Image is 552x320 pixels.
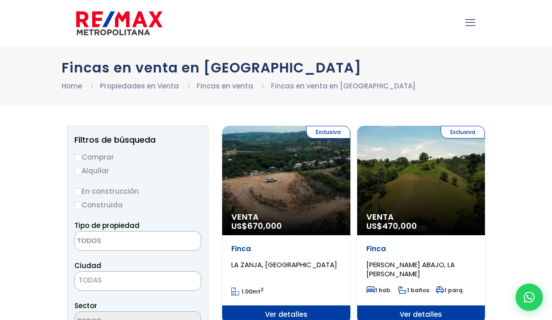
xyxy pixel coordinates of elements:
span: US$ [366,220,417,232]
span: Venta [366,212,476,222]
span: 1.00 [241,288,252,295]
span: 1 parq. [436,286,464,294]
label: Comprar [74,151,201,163]
p: Finca [231,244,341,253]
a: Home [62,81,82,91]
label: Alquilar [74,165,201,176]
span: 670,000 [247,220,282,232]
a: Propiedades en Venta [100,81,179,91]
span: Exclusiva [306,126,350,139]
span: US$ [231,220,282,232]
a: Fincas en venta [197,81,253,91]
input: Alquilar [74,168,82,175]
span: [PERSON_NAME] ABAJO, LA [PERSON_NAME] [366,260,455,279]
input: Construida [74,202,82,209]
span: 1 baños [398,286,429,294]
span: 1 hab. [366,286,392,294]
input: Comprar [74,154,82,161]
span: mt [231,288,264,295]
span: LA ZANJA, [GEOGRAPHIC_DATA] [231,260,337,269]
p: Finca [366,244,476,253]
span: Ciudad [74,261,101,270]
h1: Fincas en venta en [GEOGRAPHIC_DATA] [62,60,490,76]
input: En construcción [74,188,82,196]
label: En construcción [74,186,201,197]
span: Sector [74,301,97,310]
img: remax-metropolitana-logo [76,10,162,37]
span: Exclusiva [441,126,485,139]
span: Tipo de propiedad [74,221,140,230]
span: 470,000 [382,220,417,232]
textarea: Search [75,232,163,251]
h2: Filtros de búsqueda [74,135,201,145]
a: mobile menu [463,15,478,31]
span: TODAS [75,274,201,287]
span: TODAS [78,275,102,285]
sup: 2 [260,286,264,293]
label: Construida [74,199,201,211]
span: TODAS [74,271,201,291]
li: Fincas en venta en [GEOGRAPHIC_DATA] [271,80,416,92]
span: Venta [231,212,341,222]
